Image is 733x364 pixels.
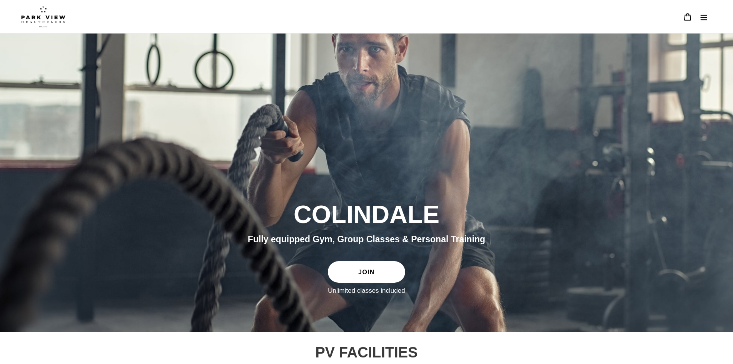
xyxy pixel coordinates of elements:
[328,261,405,283] a: JOIN
[21,6,65,27] img: Park view health clubs is a gym near you.
[328,287,405,295] label: Unlimited classes included
[157,200,576,230] h2: COLINDALE
[248,234,485,244] span: Fully equipped Gym, Group Classes & Personal Training
[157,344,576,361] h2: PV FACILITIES
[696,8,712,25] button: Menu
